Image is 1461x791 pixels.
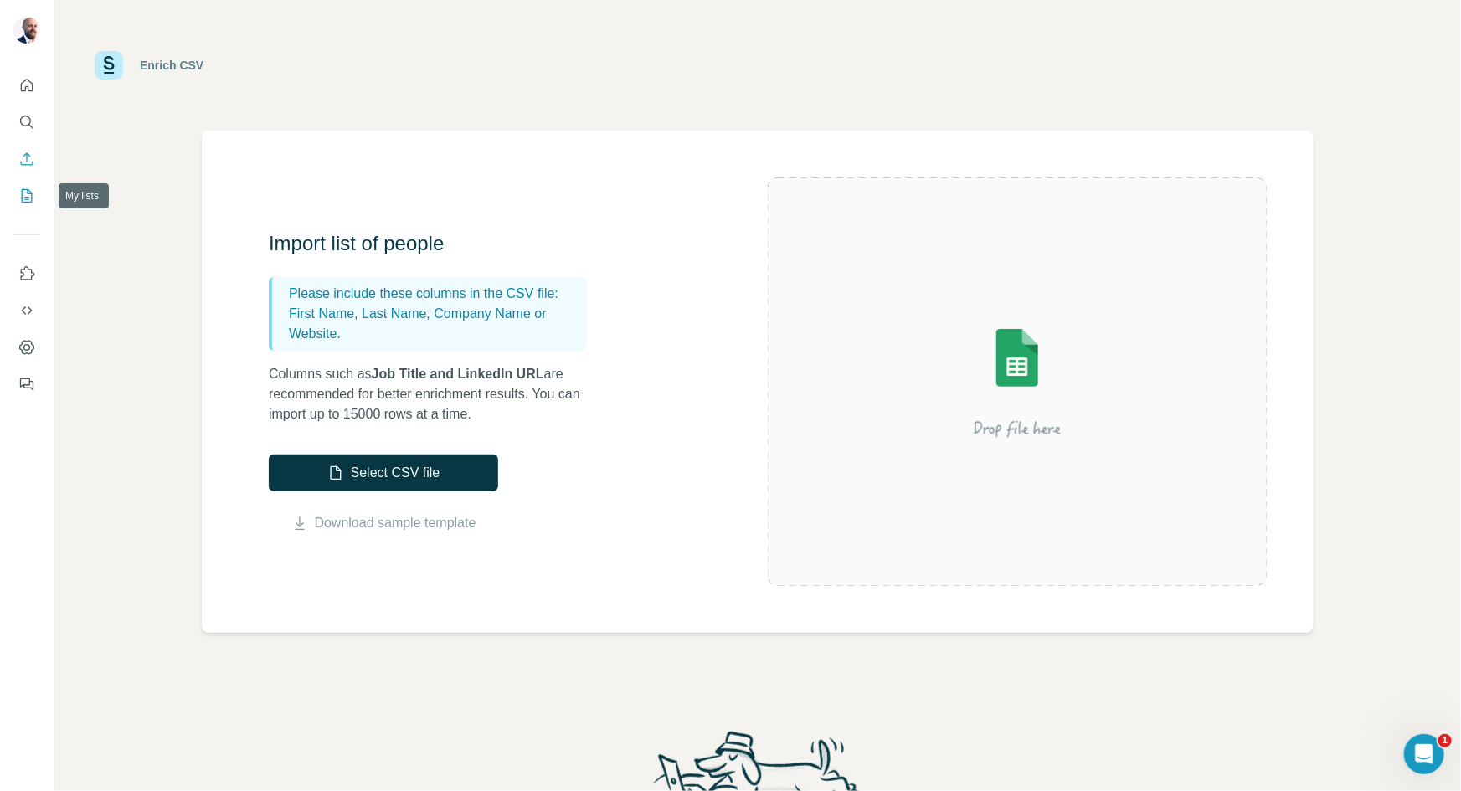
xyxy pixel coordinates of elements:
h3: Import list of people [269,230,604,257]
a: Download sample template [315,513,476,533]
button: My lists [13,181,40,211]
img: Surfe Logo [95,51,123,80]
button: Use Surfe API [13,295,40,326]
button: Search [13,107,40,137]
button: Feedback [13,369,40,399]
button: Dashboard [13,332,40,362]
iframe: Intercom live chat [1404,734,1444,774]
p: Columns such as are recommended for better enrichment results. You can import up to 15000 rows at... [269,364,604,424]
button: Use Surfe on LinkedIn [13,259,40,289]
img: Surfe Illustration - Drop file here or select below [867,281,1168,482]
p: First Name, Last Name, Company Name or Website. [289,304,580,344]
span: 1 [1438,734,1452,747]
button: Enrich CSV [13,144,40,174]
div: Enrich CSV [140,57,203,74]
button: Download sample template [269,513,498,533]
p: Please include these columns in the CSV file: [289,284,580,304]
img: Avatar [13,17,40,44]
span: Job Title and LinkedIn URL [372,367,544,381]
button: Quick start [13,70,40,100]
button: Select CSV file [269,455,498,491]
